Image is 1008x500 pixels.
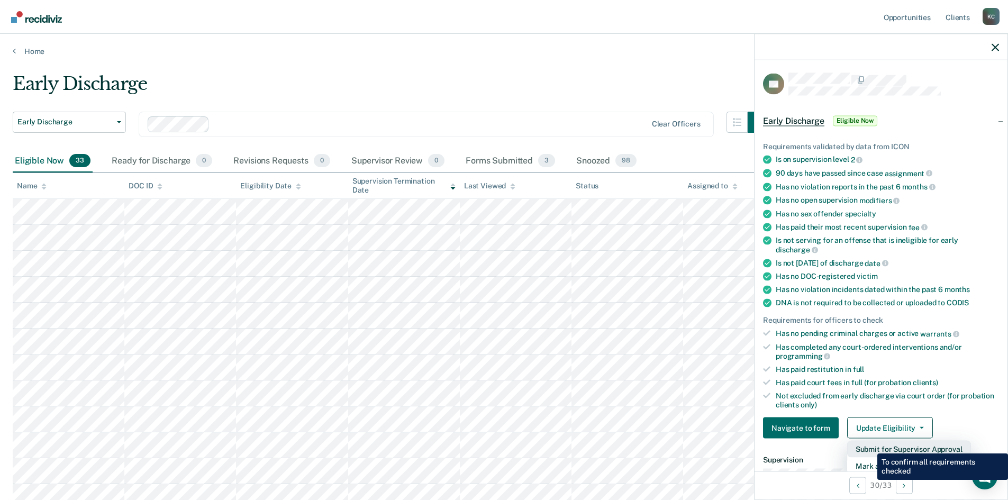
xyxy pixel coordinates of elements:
div: Revisions Requests [231,150,332,173]
span: 0 [428,154,444,168]
button: Profile dropdown button [983,8,1000,25]
div: Has no violation reports in the past 6 [776,182,999,192]
span: 3 [538,154,555,168]
div: Supervision Termination Date [352,177,456,195]
div: Has completed any court-ordered interventions and/or [776,342,999,360]
button: Previous Opportunity [849,477,866,494]
span: discharge [776,245,818,253]
div: Not excluded from early discharge via court order (for probation clients [776,391,999,409]
span: months [902,183,936,191]
div: Clear officers [652,120,701,129]
button: Next Opportunity [896,477,913,494]
span: victim [857,272,878,280]
span: fee [909,223,928,231]
button: Submit for Supervisor Approval [847,441,971,458]
span: 33 [69,154,90,168]
span: Early Discharge [17,117,113,126]
img: Recidiviz [11,11,62,23]
div: Ready for Discharge [110,150,214,173]
span: full [853,365,864,374]
div: DNA is not required to be collected or uploaded to [776,298,999,307]
div: Has no pending criminal charges or active [776,329,999,339]
span: only) [801,400,817,408]
div: Is not serving for an offense that is ineligible for early [776,236,999,254]
div: Has no violation incidents dated within the past 6 [776,285,999,294]
span: 0 [196,154,212,168]
span: warrants [920,329,959,338]
span: specialty [845,209,876,217]
div: Has no DOC-registered [776,272,999,281]
div: Early Discharge [13,73,769,103]
div: 90 days have passed since case [776,168,999,178]
a: Navigate to form link [763,417,843,439]
div: Last Viewed [464,181,515,190]
div: Name [17,181,47,190]
span: Early Discharge [763,115,824,126]
button: Update Eligibility [847,417,933,439]
span: CODIS [947,298,969,307]
div: Has paid court fees in full (for probation [776,378,999,387]
div: Is not [DATE] of discharge [776,258,999,268]
div: Is on supervision level [776,155,999,165]
button: Mark as Ineligible [847,458,971,475]
div: Open Intercom Messenger [972,464,997,489]
span: Eligible Now [833,115,878,126]
span: date [865,259,888,267]
div: DOC ID [129,181,162,190]
span: 2 [851,156,863,164]
span: clients) [913,378,938,386]
dt: Supervision [763,456,999,465]
div: Has no sex offender [776,209,999,218]
div: Requirements for officers to check [763,316,999,325]
span: 98 [615,154,637,168]
span: modifiers [859,196,900,204]
div: 30 / 33 [755,471,1007,499]
span: months [945,285,970,294]
div: Requirements validated by data from ICON [763,142,999,151]
div: Status [576,181,598,190]
div: Forms Submitted [464,150,557,173]
div: K C [983,8,1000,25]
div: Assigned to [687,181,737,190]
div: Eligibility Date [240,181,301,190]
span: programming [776,352,830,360]
div: Has paid restitution in [776,365,999,374]
div: Supervisor Review [349,150,447,173]
div: Snoozed [574,150,639,173]
a: Home [13,47,995,56]
div: Has no open supervision [776,196,999,205]
div: Eligible Now [13,150,93,173]
div: Early DischargeEligible Now [755,104,1007,138]
span: assignment [885,169,932,177]
span: 0 [314,154,330,168]
button: Navigate to form [763,417,839,439]
div: Has paid their most recent supervision [776,222,999,232]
